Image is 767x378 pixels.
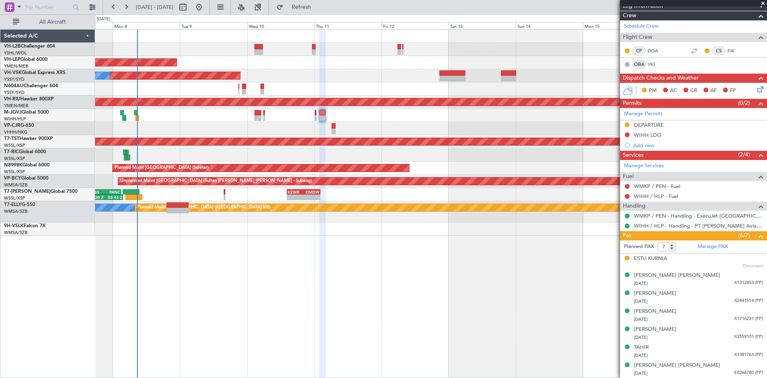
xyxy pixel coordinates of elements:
[120,175,312,187] div: Unplanned Maint [GEOGRAPHIC_DATA] (Sultan [PERSON_NAME] [PERSON_NAME] - Subang)
[4,44,21,49] span: VH-L2B
[634,222,763,229] a: WIHH / HLP - Handling - PT [PERSON_NAME] Aviasi WIHH / HLP
[634,326,676,334] div: [PERSON_NAME]
[632,60,646,69] div: OBX
[88,190,104,194] div: WSSS
[104,190,120,194] div: PANC
[285,4,318,10] span: Refresh
[633,142,763,149] div: Add new
[734,334,763,340] span: X2559101 (PP)
[634,334,648,340] span: [DATE]
[4,116,26,122] a: WIHH/HLP
[4,176,21,181] span: VP-BCY
[105,195,122,200] div: 03:45 Z
[624,22,659,30] a: Schedule Crew
[624,243,654,251] label: Planned PAX
[4,97,54,102] a: VH-RIUHawker 800XP
[634,212,763,219] a: WMKP / PEN - Handling - ExecuJet [GEOGRAPHIC_DATA] WMKP / PEN
[4,208,28,214] a: WMSA/SZB
[634,344,649,352] div: TAHIR
[4,150,46,154] a: T7-RICGlobal 6000
[4,150,19,154] span: T7-RIC
[24,1,70,13] input: Trip Number
[623,151,644,160] span: Services
[634,183,680,190] a: WMKP / PEN - Fuel
[516,22,583,29] div: Sun 14
[4,224,46,228] a: 9H-VSLKFalcon 7X
[304,195,320,200] div: -
[623,231,632,240] span: Pax
[4,163,22,168] span: N8998K
[113,22,180,29] div: Mon 8
[4,70,22,75] span: VH-VSK
[743,263,763,270] span: Document
[634,352,648,358] span: [DATE]
[634,316,648,322] span: [DATE]
[288,195,304,200] div: -
[623,202,646,211] span: Handling
[4,169,25,175] a: WSSL/XSP
[4,70,66,75] a: VH-VSKGlobal Express XRS
[649,87,657,95] span: PM
[738,99,750,107] span: (0/2)
[4,44,55,49] a: VH-L2BChallenger 604
[4,163,50,168] a: N8998KGlobal 6000
[89,195,106,200] div: 15:20 Z
[314,22,382,29] div: Thu 11
[4,142,25,148] a: WSSL/XSP
[4,136,53,141] a: T7-TSTHawker 900XP
[634,290,676,298] div: [PERSON_NAME]
[4,57,48,62] a: VH-LEPGlobal 6000
[136,4,173,11] span: [DATE] - [DATE]
[21,19,84,25] span: All Aircraft
[4,90,24,96] a: YSSY/SYD
[4,57,20,62] span: VH-LEP
[634,308,676,316] div: [PERSON_NAME]
[634,280,648,286] span: [DATE]
[634,122,664,128] div: DEPARTURE
[690,87,697,95] span: CR
[738,150,750,159] span: (2/4)
[9,16,87,28] button: All Aircraft
[623,74,699,83] span: Dispatch Checks and Weather
[738,231,750,240] span: (6/7)
[180,22,247,29] div: Tue 9
[730,87,736,95] span: FP
[4,202,22,207] span: T7-ELLY
[4,176,48,181] a: VP-BCYGlobal 5000
[4,123,20,128] span: VP-CJR
[624,162,664,170] a: Manage Services
[97,16,110,23] div: [DATE]
[583,22,650,29] div: Mon 15
[4,97,20,102] span: VH-RIU
[623,11,636,20] span: Crew
[623,2,663,11] span: Leg Information
[634,272,720,280] div: [PERSON_NAME] [PERSON_NAME]
[4,136,20,141] span: T7-TST
[4,195,25,201] a: WSSL/XSP
[634,298,648,304] span: [DATE]
[734,298,763,304] span: X2441514 (PP)
[632,46,646,55] div: CP
[624,110,663,118] a: Manage Permits
[4,110,22,115] span: M-JGVJ
[623,99,642,108] span: Permits
[4,63,28,69] a: YMEN/MEB
[247,22,314,29] div: Wed 10
[734,352,763,358] span: X1381763 (PP)
[623,33,652,42] span: Flight Crew
[4,129,28,135] a: VHHH/HKG
[4,189,77,194] a: T7-[PERSON_NAME]Global 7500
[4,103,28,109] a: YMEN/MEB
[4,76,24,82] a: YSSY/SYD
[273,1,321,14] button: Refresh
[734,280,763,286] span: X1312853 (PP)
[4,50,27,56] a: YSHL/WOL
[648,47,666,54] a: DDA
[4,182,28,188] a: WMSA/SZB
[4,110,49,115] a: M-JGVJGlobal 5000
[4,156,25,162] a: WSSL/XSP
[288,190,304,194] div: KEWR
[634,193,678,200] a: WIHH / HLP - Fuel
[4,84,24,88] span: N604AU
[4,224,24,228] span: 9H-VSLK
